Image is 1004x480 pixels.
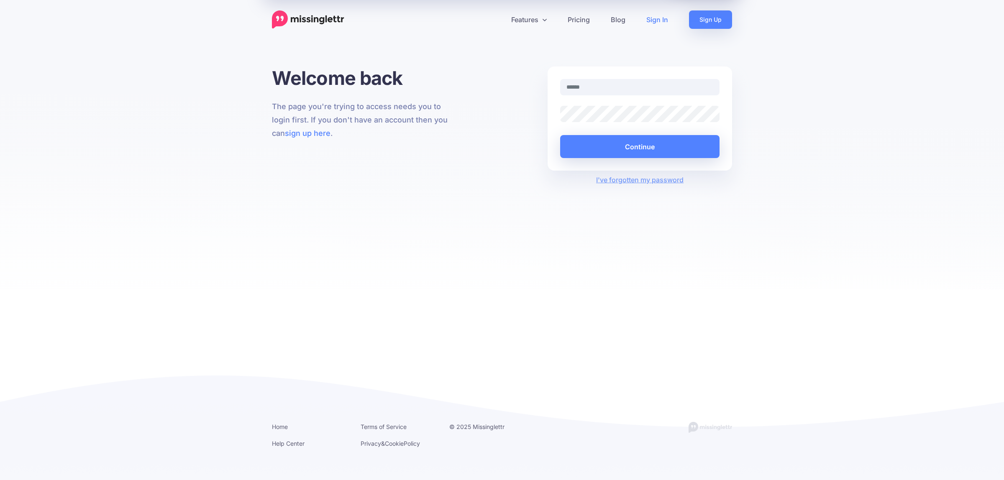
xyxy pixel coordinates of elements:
a: Cookie [385,440,404,447]
li: & Policy [361,438,437,449]
a: I've forgotten my password [596,176,684,184]
a: Help Center [272,440,305,447]
a: Privacy [361,440,381,447]
a: Home [272,423,288,430]
p: The page you're trying to access needs you to login first. If you don't have an account then you ... [272,100,456,140]
li: © 2025 Missinglettr [449,421,525,432]
a: Blog [600,10,636,29]
button: Continue [560,135,720,158]
a: Pricing [557,10,600,29]
a: Sign In [636,10,679,29]
a: Terms of Service [361,423,407,430]
a: Sign Up [689,10,732,29]
h1: Welcome back [272,66,456,89]
a: Features [501,10,557,29]
a: sign up here [285,129,330,138]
